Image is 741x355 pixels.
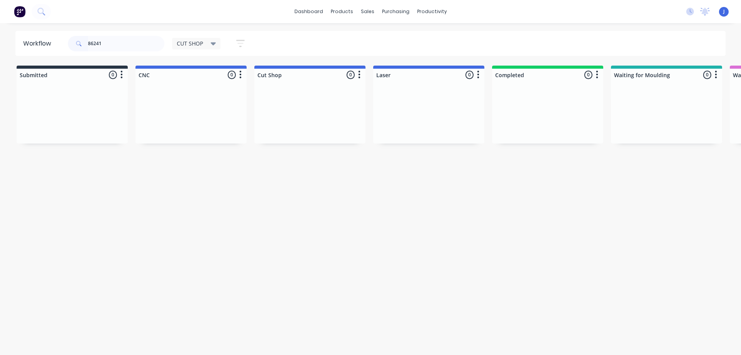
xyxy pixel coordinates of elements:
[23,39,55,48] div: Workflow
[14,6,25,17] img: Factory
[357,6,378,17] div: sales
[291,6,327,17] a: dashboard
[378,6,413,17] div: purchasing
[723,8,725,15] span: J
[413,6,451,17] div: productivity
[327,6,357,17] div: products
[88,36,164,51] input: Search for orders...
[177,39,203,47] span: CUT SHOP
